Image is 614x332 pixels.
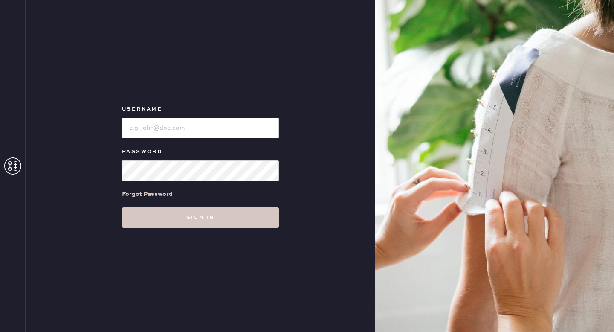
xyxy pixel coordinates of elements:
[122,181,173,207] a: Forgot Password
[122,118,279,138] input: e.g. john@doe.com
[122,104,279,114] label: Username
[122,189,173,199] div: Forgot Password
[122,147,279,157] label: Password
[122,207,279,228] button: Sign in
